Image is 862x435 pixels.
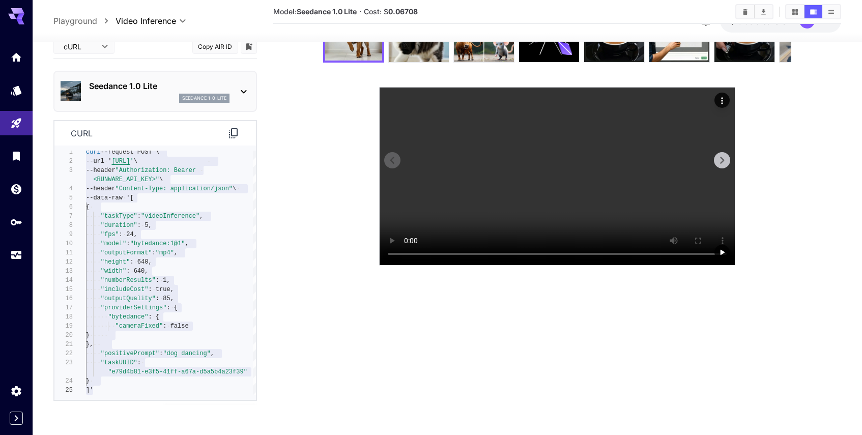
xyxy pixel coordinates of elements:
[755,5,772,18] button: Download All
[101,360,137,367] span: "taskUUID"
[163,351,211,358] span: "dog dancing"
[163,323,188,330] span: : false
[71,127,93,139] p: curl
[126,268,148,275] span: : 640,
[785,4,841,19] div: Show media in grid viewShow media in video viewShow media in list view
[53,15,97,27] a: Playground
[93,177,159,184] span: <RUNWARE_API_KEY>"
[786,5,804,18] button: Show media in grid view
[54,285,73,295] div: 15
[54,340,73,350] div: 21
[211,351,214,358] span: ,
[54,194,73,203] div: 5
[174,250,178,257] span: ,
[130,259,152,266] span: : 640,
[86,149,101,156] span: curl
[86,387,93,394] span: ]'
[115,167,195,175] span: "Authorization: Bearer
[54,359,73,368] div: 23
[54,148,73,157] div: 1
[159,177,163,184] span: \
[137,213,141,220] span: :
[54,377,73,386] div: 24
[244,40,253,52] button: Add to library
[54,267,73,276] div: 13
[192,39,238,54] button: Copy AIR ID
[137,360,141,367] span: :
[388,7,418,16] b: 0.06708
[54,386,73,395] div: 25
[10,51,22,64] div: Home
[10,84,22,97] div: Models
[86,158,111,165] span: --url '
[86,204,90,211] span: {
[10,385,22,397] div: Settings
[10,412,23,425] div: Expand sidebar
[89,80,229,92] p: Seedance 1.0 Lite
[159,351,163,358] span: :
[730,17,756,25] span: $15.56
[101,241,126,248] span: "model"
[10,183,22,195] div: Wallet
[54,295,73,304] div: 16
[54,212,73,221] div: 7
[714,245,730,260] div: Play video
[86,332,90,339] span: }
[108,369,247,376] span: "e79d4b81-e3f5-41ff-a67a-d5a5b4a23f39"
[101,286,149,294] span: "includeCost"
[156,277,170,284] span: : 1,
[10,249,22,262] div: Usage
[273,7,357,16] span: Model:
[54,276,73,285] div: 14
[133,158,137,165] span: \
[64,42,95,52] span: cURL
[10,150,22,162] div: Library
[54,313,73,322] div: 18
[101,305,167,312] span: "providerSettings"
[111,158,130,165] span: [URL]
[54,331,73,340] div: 20
[804,5,822,18] button: Show media in video view
[297,7,357,16] b: Seedance 1.0 Lite
[86,195,134,202] span: --data-raw '[
[101,149,159,156] span: --request POST \
[115,323,163,330] span: "cameraFixed"
[54,322,73,331] div: 19
[108,314,148,321] span: "bytedance"
[115,186,232,193] span: "Content-Type: application/json"
[148,286,174,294] span: : true,
[101,231,119,239] span: "fps"
[86,167,116,175] span: --header
[53,15,116,27] nav: breadcrumb
[101,296,156,303] span: "outputQuality"
[137,222,152,229] span: : 5,
[86,341,93,349] span: },
[54,240,73,249] div: 10
[185,241,188,248] span: ,
[116,15,176,27] span: Video Inference
[101,259,130,266] span: "height"
[101,268,126,275] span: "width"
[156,296,174,303] span: : 85,
[130,158,133,165] span: '
[736,5,754,18] button: Clear All
[152,250,155,257] span: :
[54,221,73,230] div: 8
[101,222,137,229] span: "duration"
[119,231,137,239] span: : 24,
[166,305,178,312] span: : {
[735,4,773,19] div: Clear AllDownload All
[54,249,73,258] div: 11
[822,5,840,18] button: Show media in list view
[364,7,418,16] span: Cost: $
[54,350,73,359] div: 22
[54,166,73,176] div: 3
[101,351,159,358] span: "positivePrompt"
[233,186,236,193] span: \
[101,213,137,220] span: "taskType"
[54,203,73,212] div: 6
[10,117,22,130] div: Playground
[156,250,174,257] span: "mp4"
[756,17,791,25] span: credits left
[86,378,90,385] span: }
